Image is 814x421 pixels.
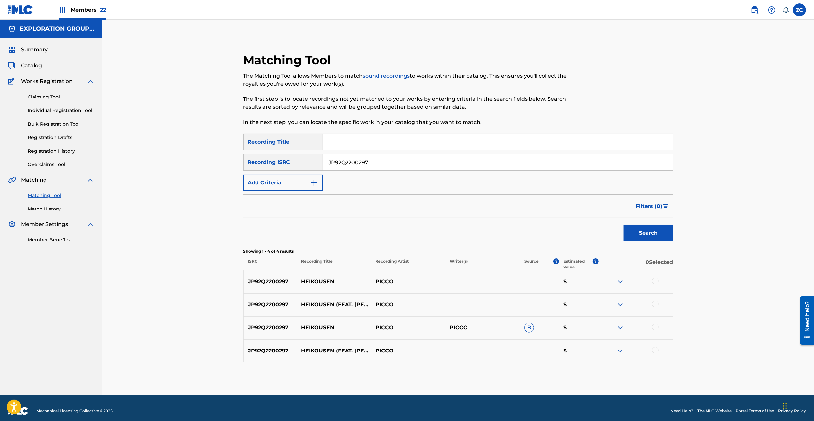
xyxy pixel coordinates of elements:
img: Matching [8,176,16,184]
a: The MLC Website [697,408,732,414]
span: Summary [21,46,48,54]
div: User Menu [793,3,806,16]
a: Registration History [28,148,94,154]
button: Search [624,225,673,241]
iframe: Resource Center [796,294,814,347]
span: Works Registration [21,77,73,85]
p: Showing 1 - 4 of 4 results [243,248,673,254]
span: Filters ( 0 ) [636,202,663,210]
form: Search Form [243,134,673,244]
p: Source [524,258,539,270]
a: Need Help? [670,408,693,414]
div: Help [765,3,778,16]
p: HEIKOUSEN (FEAT. [PERSON_NAME]) [297,347,371,355]
img: expand [617,278,624,286]
p: HEIKOUSEN [297,278,371,286]
a: Public Search [748,3,761,16]
a: Privacy Policy [778,408,806,414]
a: Bulk Registration Tool [28,121,94,127]
span: ? [553,258,559,264]
p: ISRC [243,258,297,270]
iframe: Chat Widget [781,389,814,421]
p: PICCO [445,324,520,332]
img: Catalog [8,62,16,70]
img: MLC Logo [8,5,33,14]
img: expand [86,77,94,85]
span: Catalog [21,62,42,70]
p: PICCO [371,347,445,355]
button: Filters (0) [632,198,673,214]
p: JP92Q2200297 [244,278,297,286]
p: PICCO [371,301,445,309]
p: Recording Artist [371,258,445,270]
p: HEIKOUSEN (FEAT. [PERSON_NAME]) [297,301,371,309]
span: 22 [100,7,106,13]
span: Mechanical Licensing Collective © 2025 [36,408,113,414]
img: expand [617,347,624,355]
img: search [751,6,759,14]
p: PICCO [371,278,445,286]
p: 0 Selected [599,258,673,270]
span: Member Settings [21,220,68,228]
a: Overclaims Tool [28,161,94,168]
img: expand [86,220,94,228]
p: HEIKOUSEN [297,324,371,332]
a: Claiming Tool [28,94,94,100]
img: expand [617,301,624,309]
img: Works Registration [8,77,16,85]
a: Match History [28,206,94,212]
img: 9d2ae6d4665cec9f34b9.svg [310,179,318,187]
p: PICCO [371,324,445,332]
span: Members [71,6,106,14]
p: The Matching Tool allows Members to match to works within their catalog. This ensures you'll coll... [243,72,574,88]
img: Top Rightsholders [59,6,67,14]
p: JP92Q2200297 [244,347,297,355]
a: Portal Terms of Use [736,408,774,414]
h2: Matching Tool [243,53,335,68]
a: sound recordings [363,73,410,79]
img: Summary [8,46,16,54]
a: CatalogCatalog [8,62,42,70]
p: Estimated Value [564,258,593,270]
p: $ [559,301,598,309]
span: ? [593,258,599,264]
img: help [768,6,776,14]
p: JP92Q2200297 [244,301,297,309]
a: Member Benefits [28,237,94,243]
a: SummarySummary [8,46,48,54]
img: Accounts [8,25,16,33]
p: In the next step, you can locate the specific work in your catalog that you want to match. [243,118,574,126]
p: The first step is to locate recordings not yet matched to your works by entering criteria in the ... [243,95,574,111]
img: filter [663,204,669,208]
img: expand [86,176,94,184]
p: $ [559,324,598,332]
p: JP92Q2200297 [244,324,297,332]
a: Registration Drafts [28,134,94,141]
img: Member Settings [8,220,16,228]
div: Notifications [782,7,789,13]
button: Add Criteria [243,175,323,191]
h5: EXPLORATION GROUP LLC [20,25,94,33]
p: $ [559,347,598,355]
p: Recording Title [297,258,371,270]
span: B [524,323,534,333]
p: Writer(s) [445,258,520,270]
div: Drag [783,396,787,416]
a: Individual Registration Tool [28,107,94,114]
span: Matching [21,176,47,184]
img: expand [617,324,624,332]
a: Matching Tool [28,192,94,199]
p: $ [559,278,598,286]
